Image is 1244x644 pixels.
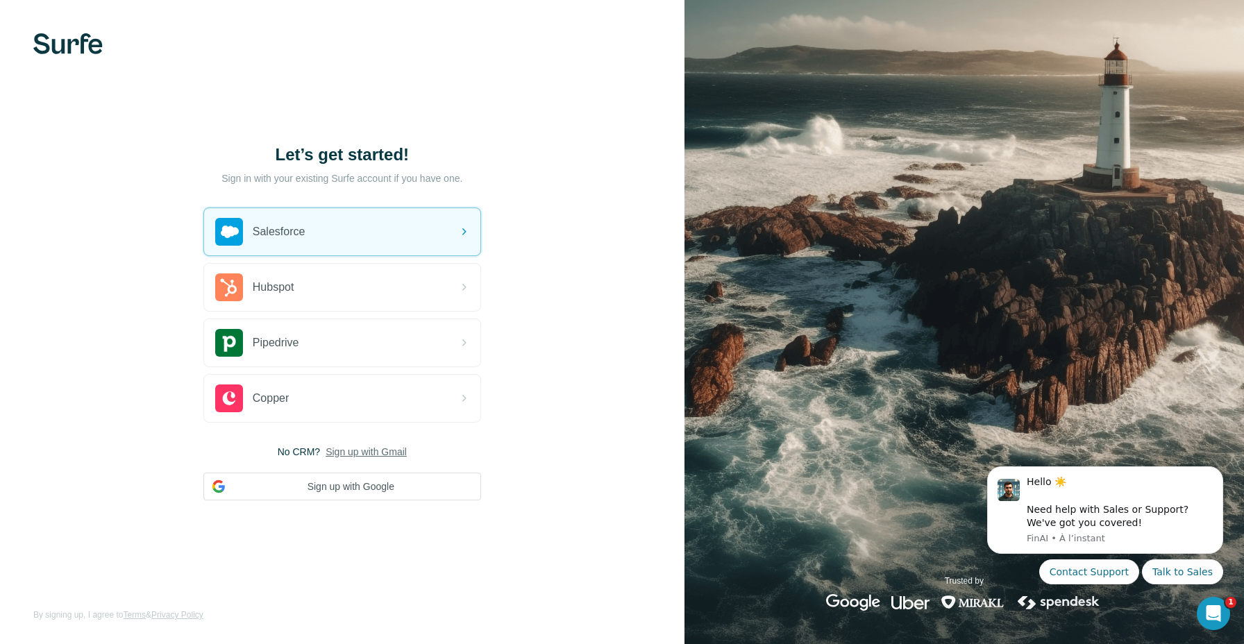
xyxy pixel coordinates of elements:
[151,610,203,620] a: Privacy Policy
[1225,597,1236,608] span: 1
[326,445,407,459] button: Sign up with Gmail
[215,218,243,246] img: salesforce's logo
[203,144,481,166] h1: Let’s get started!
[221,171,462,185] p: Sign in with your existing Surfe account if you have one.
[33,609,203,621] span: By signing up, I agree to &
[945,575,984,587] p: Trusted by
[215,329,243,357] img: pipedrive's logo
[33,33,103,54] img: Surfe's logo
[941,594,1005,611] img: mirakl's logo
[253,390,289,407] span: Copper
[253,223,305,240] span: Salesforce
[215,273,243,301] img: hubspot's logo
[826,594,880,611] img: google's logo
[203,473,481,500] button: Sign up with Google
[1197,597,1230,630] iframe: Intercom live chat
[215,384,243,412] img: copper's logo
[253,334,299,351] span: Pipedrive
[278,445,320,459] span: No CRM?
[891,594,930,611] img: uber's logo
[123,610,146,620] a: Terms
[966,450,1244,637] iframe: Intercom notifications message
[253,279,294,296] span: Hubspot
